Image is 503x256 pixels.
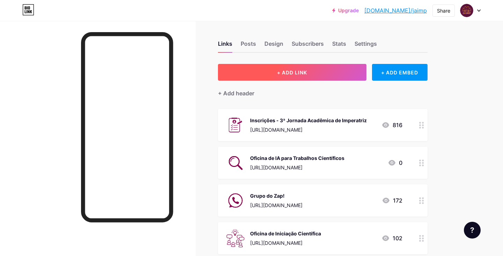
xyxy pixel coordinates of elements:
div: 816 [381,121,402,129]
div: Design [264,39,283,52]
div: Links [218,39,232,52]
div: + ADD EMBED [372,64,428,81]
button: + ADD LINK [218,64,366,81]
div: Grupo do Zap! [250,192,302,199]
img: jaimp [460,4,473,17]
img: Oficina de IA para Trabalhos Científicos [226,154,245,172]
img: Grupo do Zap! [226,191,245,210]
div: [URL][DOMAIN_NAME] [250,164,344,171]
div: Settings [355,39,377,52]
img: Oficina de Iniciação Científica [226,229,245,247]
div: Share [437,7,450,14]
div: 0 [388,159,402,167]
div: + Add header [218,89,254,97]
div: Oficina de IA para Trabalhos Científicos [250,154,344,162]
div: Inscrições - 3ª Jornada Acadêmica de Imperatriz [250,117,367,124]
span: + ADD LINK [277,70,307,75]
a: [DOMAIN_NAME]/jaimp [364,6,427,15]
div: [URL][DOMAIN_NAME] [250,239,321,247]
a: Upgrade [332,8,359,13]
div: [URL][DOMAIN_NAME] [250,202,302,209]
img: Inscrições - 3ª Jornada Acadêmica de Imperatriz [226,116,245,134]
div: Oficina de Iniciação Científica [250,230,321,237]
div: [URL][DOMAIN_NAME] [250,126,367,133]
div: 102 [381,234,402,242]
div: Stats [332,39,346,52]
div: Posts [241,39,256,52]
div: Subscribers [292,39,324,52]
div: 172 [382,196,402,205]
